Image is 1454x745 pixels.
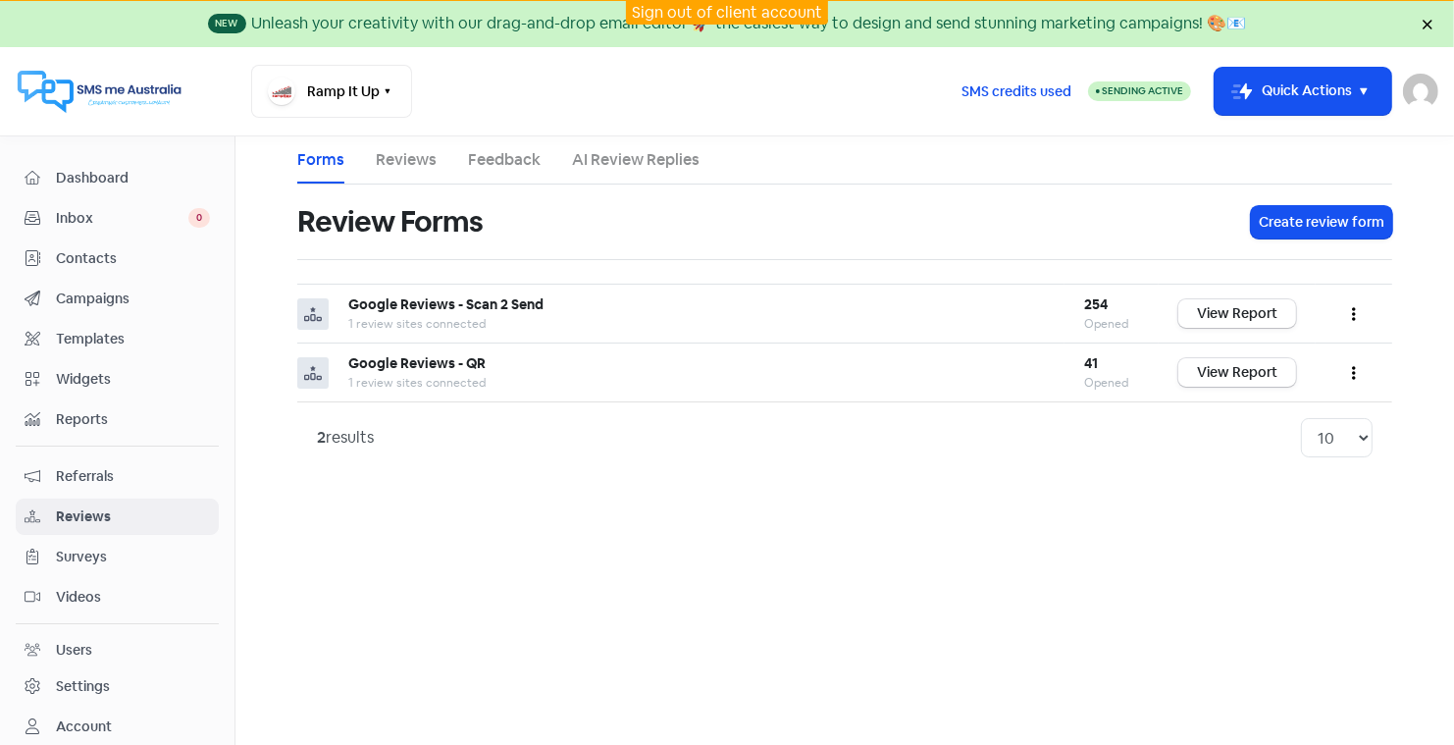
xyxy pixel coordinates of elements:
[16,401,219,438] a: Reports
[16,160,219,196] a: Dashboard
[56,289,210,309] span: Campaigns
[1084,374,1139,392] div: Opened
[1251,206,1392,239] button: Create review form
[1215,68,1391,115] button: Quick Actions
[251,65,412,118] button: Ramp It Up
[56,587,210,608] span: Videos
[56,168,210,188] span: Dashboard
[56,329,210,349] span: Templates
[1084,315,1139,333] div: Opened
[16,458,219,495] a: Referrals
[56,466,210,487] span: Referrals
[56,369,210,390] span: Widgets
[16,240,219,277] a: Contacts
[1088,80,1191,103] a: Sending Active
[1178,358,1296,387] a: View Report
[572,148,700,172] a: AI Review Replies
[1084,354,1098,372] b: 41
[376,148,437,172] a: Reviews
[56,248,210,269] span: Contacts
[16,579,219,615] a: Videos
[1102,84,1183,97] span: Sending Active
[348,375,486,391] span: 1 review sites connected
[16,632,219,668] a: Users
[56,676,110,697] div: Settings
[945,80,1088,100] a: SMS credits used
[16,499,219,535] a: Reviews
[317,426,374,450] div: results
[16,361,219,398] a: Widgets
[56,506,210,527] span: Reviews
[56,640,92,661] div: Users
[961,81,1071,102] span: SMS credits used
[632,2,822,23] a: Sign out of client account
[1403,74,1438,109] img: User
[16,200,219,237] a: Inbox 0
[297,148,344,172] a: Forms
[56,547,210,567] span: Surveys
[1178,299,1296,328] a: View Report
[188,208,210,228] span: 0
[297,190,483,253] h1: Review Forms
[348,354,486,372] b: Google Reviews - QR
[16,281,219,317] a: Campaigns
[16,668,219,705] a: Settings
[16,321,219,357] a: Templates
[468,148,541,172] a: Feedback
[1084,295,1108,313] b: 254
[56,717,112,737] div: Account
[348,295,544,313] b: Google Reviews - Scan 2 Send
[16,709,219,745] a: Account
[317,427,326,448] strong: 2
[56,409,210,430] span: Reports
[348,316,486,332] span: 1 review sites connected
[16,539,219,575] a: Surveys
[56,208,188,229] span: Inbox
